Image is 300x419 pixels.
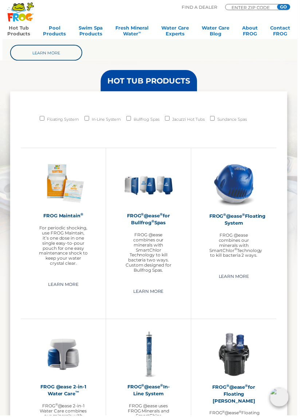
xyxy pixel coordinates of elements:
a: FROG®@ease®for Bullfrog®SpasFROG @ease combines our minerals with SmartChlor Technology to kill b... [125,160,174,275]
img: openIcon [272,391,291,410]
sup: ® [224,413,227,417]
a: Swim SpaProducts [79,25,104,40]
a: FROG®@ease®Floating SystemFROG @ease combines our minerals with SmartChlor®Technology to kill bac... [211,160,261,260]
sup: ™ [76,394,80,398]
sup: ® [162,387,165,391]
sup: ® [161,214,164,218]
h3: HOT TUB PRODUCTS [108,78,192,85]
sup: ® [142,214,145,218]
img: Frog_Maintain_Hero-2-v2-300x300.png [39,160,88,210]
p: FROG @ease combines our minerals with SmartChlor Technology to kill bacteria 2 ways. [211,235,261,260]
sup: ® [229,387,232,391]
sup: ® [237,249,239,253]
a: Learn More [212,273,260,285]
img: bullfrog-product-hero-300x300.png [125,160,174,210]
label: Floating System [47,115,80,125]
img: InLineWeir_Front_High_inserting-v2-300x300.png [211,333,261,383]
h2: FROG @ease In-Line System [125,387,174,401]
img: @ease-2-in-1-Holder-v2-300x300.png [39,333,88,382]
sup: ® [248,387,250,391]
a: Water CareBlog [204,25,232,40]
sup: ® [225,215,228,219]
a: Learn More [126,288,174,300]
h2: FROG @ease 2-in-1 Water Care [39,387,88,401]
label: Jacuzzi Hot Tubs [174,115,206,125]
img: hot-tub-product-atease-system-300x300.png [211,160,261,210]
a: Water CareExperts [163,25,191,40]
label: Sundance Spas [219,115,249,125]
a: PoolProducts [43,25,67,40]
p: Find A Dealer [183,4,219,11]
h2: FROG Maintain [39,214,88,221]
a: ContactFROG [273,25,293,40]
sup: ® [153,221,156,225]
sup: ® [56,406,58,410]
input: Zip Code Form [233,5,277,9]
a: Learn More [10,45,83,61]
a: Hot TubProducts [7,25,31,40]
label: In-Line System [92,115,122,125]
a: Learn More [40,281,88,293]
h2: FROG @ease for Floating [PERSON_NAME] [211,387,261,408]
sup: ® [143,387,146,391]
input: GO [280,4,293,10]
a: Fresh MineralWater∞ [117,25,150,40]
label: Bullfrog Spas [135,115,161,125]
p: For periodic shocking, use FROG Maintain, it’s one dose in one single easy-to-pour pouch for one ... [39,228,88,268]
sup: ® [241,413,244,417]
a: AboutFROG [244,25,260,40]
sup: ∞ [140,31,142,35]
sup: ® [81,214,84,218]
img: inline-system-300x300.png [125,333,174,382]
p: FROG @ease combines our minerals with SmartChlor Technology to kill bacteria two ways. Custom des... [125,234,174,275]
h2: FROG @ease for Bullfrog Spas [125,214,174,228]
sup: ® [244,215,247,219]
h2: FROG @ease Floating System [211,215,261,229]
a: FROG Maintain®For periodic shocking, use FROG Maintain, it’s one dose in one single easy-to-pour ... [39,160,88,268]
